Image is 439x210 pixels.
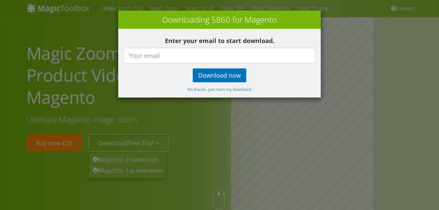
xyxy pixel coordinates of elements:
a: Download now [193,68,246,82]
a: No thanks, just start my download. [187,86,252,92]
b: Enter your email to start download. [165,37,274,45]
input: Your email [123,48,316,63]
big: Download now [198,71,241,80]
h3: Downloading 5860 for Magento [122,14,317,25]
